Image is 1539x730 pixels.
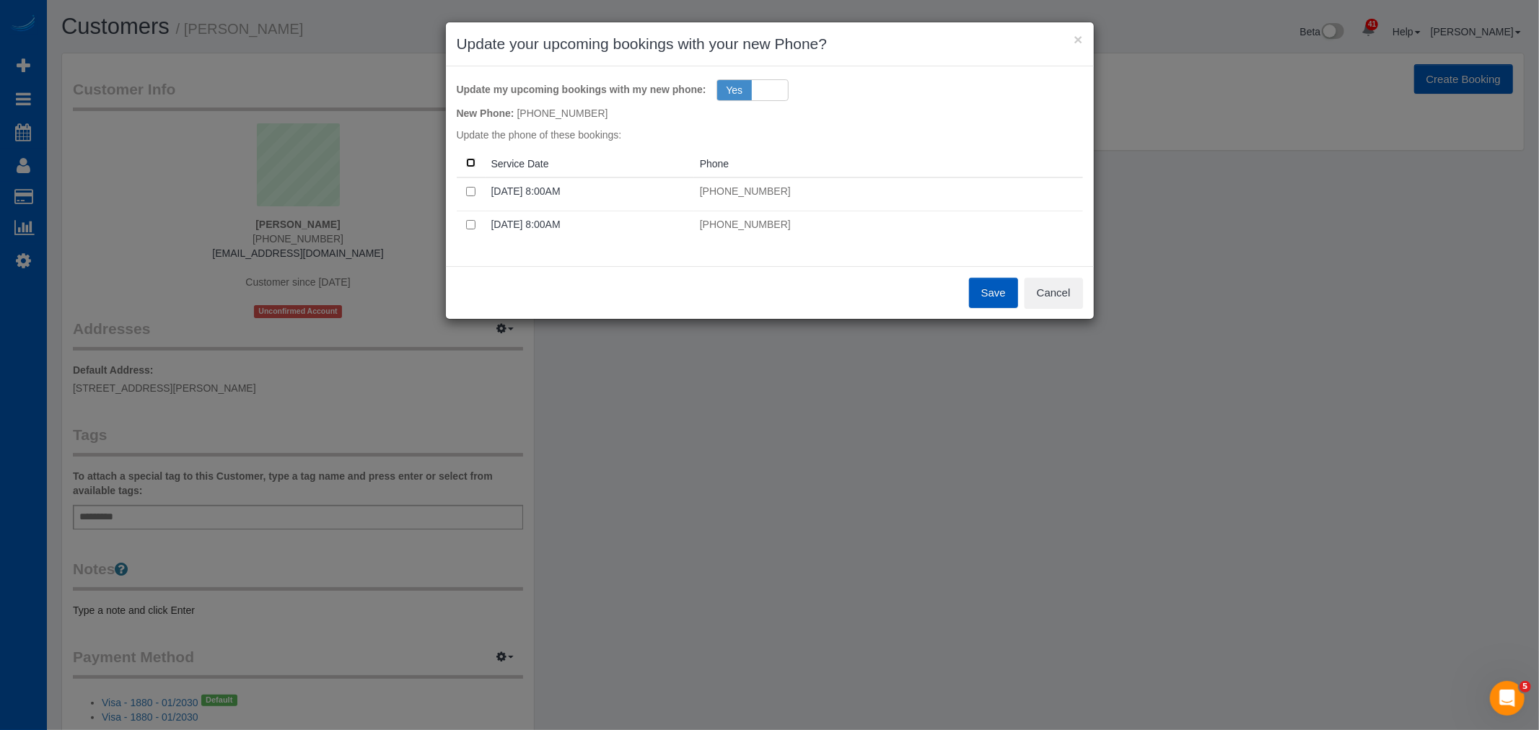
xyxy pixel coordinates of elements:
p: [PHONE_NUMBER] [700,184,1077,198]
button: Cancel [1025,278,1083,308]
a: [DATE] 8:00AM [491,219,561,230]
th: Service Date [486,149,694,177]
td: Phone [694,211,1083,243]
button: Save [969,278,1018,308]
td: Service Date [486,211,694,243]
iframe: Intercom live chat [1490,681,1525,716]
span: [PHONE_NUMBER] [517,107,608,119]
span: 5 [1520,681,1531,692]
p: Update the phone of these bookings: [457,128,1083,142]
label: Update my upcoming bookings with my new phone: [457,77,706,97]
th: Phone [694,149,1083,177]
a: [DATE] 8:00AM [491,185,561,197]
td: Phone [694,177,1083,211]
span: Yes [717,80,753,100]
button: × [1074,32,1082,47]
p: [PHONE_NUMBER] [700,217,1077,232]
td: Service Date [486,177,694,211]
h3: Update your upcoming bookings with your new Phone? [457,33,1083,55]
label: New Phone: [457,101,514,120]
